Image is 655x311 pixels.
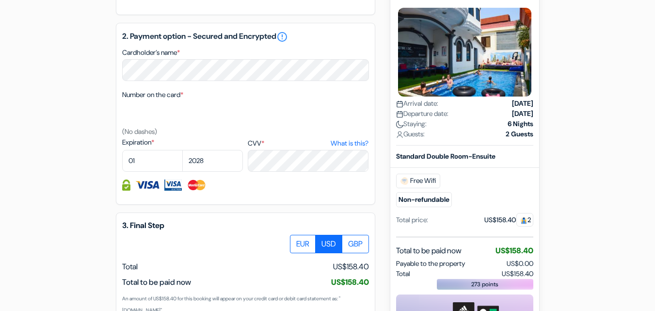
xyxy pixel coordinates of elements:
label: EUR [290,235,316,253]
div: US$158.40 [484,215,533,225]
a: What is this? [331,138,368,148]
span: Free Wifi [396,174,440,188]
span: Departure date: [396,109,448,119]
img: free_wifi.svg [400,177,408,185]
span: 273 points [471,280,498,289]
strong: [DATE] [512,109,533,119]
span: US$158.40 [502,269,533,279]
span: 2 [516,213,533,227]
img: calendar.svg [396,100,403,108]
a: error_outline [276,31,288,43]
span: US$158.40 [333,261,369,273]
span: Staying: [396,119,427,129]
strong: [DATE] [512,98,533,109]
small: (No dashes) [122,127,157,136]
b: Standard Double Room-Ensuite [396,152,495,161]
span: US$158.40 [495,246,533,256]
img: Visa [135,180,160,191]
label: USD [315,235,342,253]
span: Payable to the property [396,259,465,269]
small: Non-refundable [396,192,452,207]
span: Total [122,262,138,272]
span: Total to be paid now [122,277,191,287]
span: Total to be paid now [396,245,462,257]
span: Total [396,269,410,279]
label: Number on the card [122,90,183,100]
img: user_icon.svg [396,131,403,138]
img: guest.svg [520,217,527,224]
span: US$158.40 [331,277,369,287]
div: Basic radio toggle button group [290,235,369,253]
span: Guests: [396,129,425,139]
h5: 2. Payment option - Secured and Encrypted [122,31,369,43]
img: Credit card information fully secured and encrypted [122,180,130,191]
h5: 3. Final Step [122,221,369,230]
img: Master Card [187,180,207,191]
label: CVV [248,138,368,148]
div: Total price: [396,215,428,225]
strong: 6 Nights [508,119,533,129]
span: Arrival date: [396,98,438,109]
img: calendar.svg [396,111,403,118]
span: US$0.00 [507,259,533,268]
img: Visa Electron [164,180,182,191]
strong: 2 Guests [506,129,533,139]
img: moon.svg [396,121,403,128]
label: GBP [342,235,369,253]
label: Expiration [122,137,243,147]
label: Cardholder’s name [122,48,180,58]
